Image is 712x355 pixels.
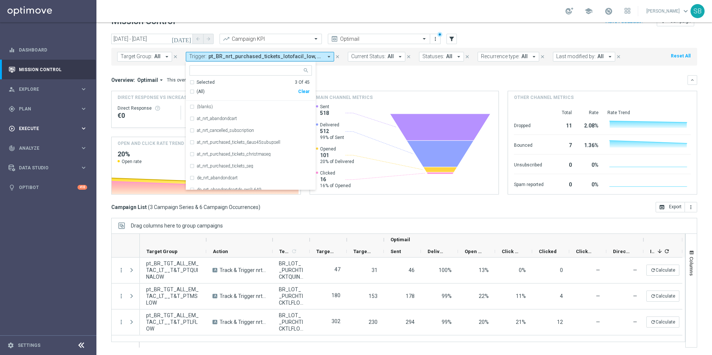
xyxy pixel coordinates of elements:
[481,53,520,60] span: Recurrence type:
[146,260,200,280] span: pt_BR_TGT_ALL_EM_TAC_LT__T&T_PTQUINALOW
[442,293,452,299] span: Delivery Rate = Delivered / Sent
[646,316,679,328] button: refreshCalculate
[9,47,15,53] i: equalizer
[553,110,572,116] div: Total
[197,188,261,192] label: de_nrt_abandondcartde_exclL649
[581,178,599,190] div: 0%
[406,54,411,59] i: close
[111,34,193,44] input: Select date range
[320,176,351,183] span: 16
[320,146,354,152] span: Opened
[118,150,200,159] h2: 20%
[111,77,135,83] h3: Overview:
[553,52,615,62] button: Last modified by: All arrow_drop_down
[131,223,223,229] div: Row Groups
[118,293,125,299] button: more_vert
[419,52,464,62] button: Statuses: All arrow_drop_down
[148,204,150,210] span: (
[353,249,371,254] span: Targeted Responders
[316,94,373,101] h4: Main channel metrics
[437,32,442,37] div: There are unsaved changes
[140,283,682,309] div: Press SPACE to select this row.
[290,247,297,255] span: Calculate column
[597,53,604,60] span: All
[331,35,338,43] i: preview
[189,148,312,160] div: at_nrt_purchased_tickets_christmaseg
[320,104,329,110] span: Sent
[158,77,165,83] i: arrow_drop_down
[9,106,80,112] div: Plan
[616,54,621,59] i: close
[220,267,266,273] span: Track & Trigger nrt_purchased_tickets
[197,152,271,156] label: at_nrt_purchased_tickets_christmaseg
[664,248,670,254] i: refresh
[279,286,303,306] span: BR_LOT__PURCHTICKTLFLOWMSLOW2__ALL_EMA_T&T_LT
[464,53,471,61] button: close
[19,60,87,79] a: Mission Control
[78,185,87,190] div: +10
[80,105,87,112] i: keyboard_arrow_right
[8,145,88,151] button: track_changes Analyze keyboard_arrow_right
[212,268,217,272] span: A
[220,34,322,44] ng-select: Campaign KPI
[615,53,622,61] button: close
[656,202,685,212] button: open_in_browser Export
[8,67,88,73] div: Mission Control
[279,249,290,254] span: Templates
[195,36,201,42] i: arrow_back
[197,140,280,145] label: at_nrt_purchased_tickets_6aus45subupsell
[135,77,167,83] button: Optimail arrow_drop_down
[320,152,354,159] span: 101
[208,53,323,60] span: pt_BR_nrt_purchased_tickets_lotofacil_low pt_BR_nrt_purchased_tickets_megasena_low pt_BR_nrt_purc...
[9,125,80,132] div: Execute
[189,184,312,196] div: de_nrt_abandondcartde_exclL649
[118,105,175,111] div: Direct Response
[122,159,142,165] span: Open rate
[80,145,87,152] i: keyboard_arrow_right
[220,293,266,299] span: Track & Trigger nrt_purchased_tickets
[154,53,161,60] span: All
[320,170,351,176] span: Clicked
[295,79,310,86] div: 3 Of 45
[479,319,489,325] span: Open Rate = Opened / Delivered
[409,267,415,273] span: 46
[212,320,217,324] span: A
[646,6,690,17] a: [PERSON_NAME]keyboard_arrow_down
[553,158,572,170] div: 0
[140,258,682,283] div: Press SPACE to select this row.
[659,204,665,210] i: open_in_browser
[432,36,438,42] i: more_vert
[19,40,87,60] a: Dashboard
[685,202,697,212] button: more_vert
[448,36,455,42] i: filter_alt
[581,119,599,131] div: 2.08%
[688,75,697,85] button: keyboard_arrow_down
[189,125,312,136] div: at_nrt_cancelled_subscription
[197,89,205,95] span: (All)
[328,34,430,44] ng-select: Optimail
[8,86,88,92] div: person_search Explore keyboard_arrow_right
[197,116,237,121] label: at_nrt_abandondcart
[316,249,334,254] span: Targeted Customers
[146,312,200,332] span: pt_BR_TGT_ALL_EM_TAC_LT__T&T_PTLFLOW
[193,34,203,44] button: arrow_back
[9,125,15,132] i: play_circle_outline
[173,54,178,59] i: close
[146,286,200,306] span: pt_BR_TGT_ALL_EM_TAC_LT__T&T_PTMSLOW
[556,53,596,60] span: Last modified by:
[19,146,80,150] span: Analyze
[689,257,695,276] span: Columns
[7,342,14,349] i: settings
[369,319,378,325] span: 230
[596,319,600,325] span: —
[80,164,87,171] i: keyboard_arrow_right
[171,34,193,45] button: [DATE]
[19,87,80,92] span: Explore
[581,158,599,170] div: 0%
[197,176,238,180] label: de_nrt_abandondcart
[388,53,394,60] span: All
[258,204,260,210] span: )
[197,164,253,168] label: at_nrt_purchased_tickets_seg
[112,283,140,309] div: Press SPACE to select this row.
[607,110,691,116] div: Rate Trend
